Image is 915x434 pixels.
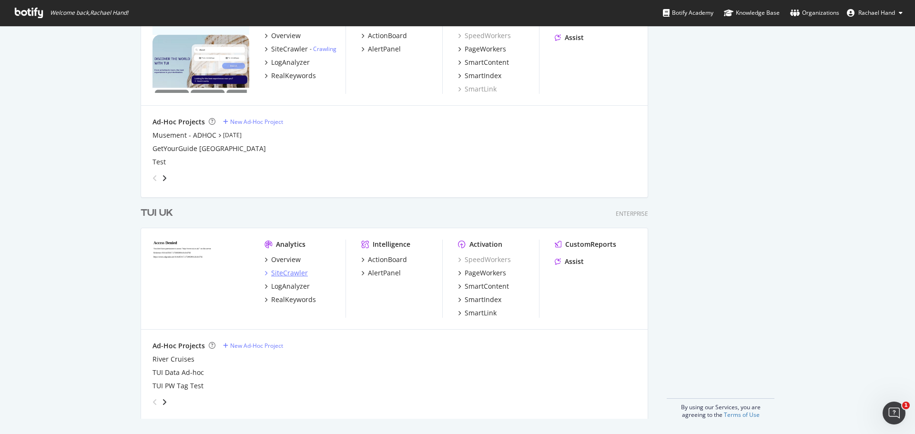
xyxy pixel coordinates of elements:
[465,268,506,278] div: PageWorkers
[264,58,310,67] a: LogAnalyzer
[313,45,336,53] a: Crawling
[271,44,308,54] div: SiteCrawler
[361,268,401,278] a: AlertPanel
[271,71,316,81] div: RealKeywords
[230,118,283,126] div: New Ad-Hoc Project
[264,282,310,291] a: LogAnalyzer
[368,31,407,40] div: ActionBoard
[271,255,301,264] div: Overview
[149,394,161,410] div: angle-left
[223,342,283,350] a: New Ad-Hoc Project
[883,402,905,424] iframe: Intercom live chat
[458,44,506,54] a: PageWorkers
[565,33,584,42] div: Assist
[271,268,308,278] div: SiteCrawler
[469,240,502,249] div: Activation
[152,157,166,167] a: Test
[839,5,910,20] button: Rachael Hand
[152,131,216,140] a: Musement - ADHOC
[458,255,511,264] a: SpeedWorkers
[161,173,168,183] div: angle-right
[223,131,242,139] a: [DATE]
[161,397,168,407] div: angle-right
[458,31,511,40] a: SpeedWorkers
[264,71,316,81] a: RealKeywords
[361,44,401,54] a: AlertPanel
[152,354,194,364] a: River Cruises
[152,144,266,153] a: GetYourGuide [GEOGRAPHIC_DATA]
[271,58,310,67] div: LogAnalyzer
[373,240,410,249] div: Intelligence
[667,398,774,419] div: By using our Services, you are agreeing to the
[271,31,301,40] div: Overview
[555,257,584,266] a: Assist
[152,341,205,351] div: Ad-Hoc Projects
[555,33,584,42] a: Assist
[152,368,204,377] a: TUI Data Ad-hoc
[271,295,316,304] div: RealKeywords
[50,9,128,17] span: Welcome back, Rachael Hand !
[902,402,910,409] span: 1
[361,255,407,264] a: ActionBoard
[223,118,283,126] a: New Ad-Hoc Project
[264,295,316,304] a: RealKeywords
[724,411,760,419] a: Terms of Use
[152,381,203,391] a: TUI PW Tag Test
[465,71,501,81] div: SmartIndex
[361,31,407,40] a: ActionBoard
[264,44,336,54] a: SiteCrawler- Crawling
[230,342,283,350] div: New Ad-Hoc Project
[152,117,205,127] div: Ad-Hoc Projects
[152,16,249,93] img: musement.com
[858,9,895,17] span: Rachael Hand
[565,240,616,249] div: CustomReports
[565,257,584,266] div: Assist
[465,295,501,304] div: SmartIndex
[264,31,301,40] a: Overview
[264,255,301,264] a: Overview
[458,282,509,291] a: SmartContent
[141,206,173,220] div: TUI UK
[368,268,401,278] div: AlertPanel
[368,255,407,264] div: ActionBoard
[276,240,305,249] div: Analytics
[724,8,780,18] div: Knowledge Base
[555,240,616,249] a: CustomReports
[458,58,509,67] a: SmartContent
[271,282,310,291] div: LogAnalyzer
[790,8,839,18] div: Organizations
[465,282,509,291] div: SmartContent
[465,44,506,54] div: PageWorkers
[458,84,497,94] a: SmartLink
[458,71,501,81] a: SmartIndex
[663,8,713,18] div: Botify Academy
[310,45,336,53] div: -
[616,210,648,218] div: Enterprise
[152,240,249,317] img: tui.co.uk
[264,268,308,278] a: SiteCrawler
[149,171,161,186] div: angle-left
[458,308,497,318] a: SmartLink
[458,268,506,278] a: PageWorkers
[465,308,497,318] div: SmartLink
[368,44,401,54] div: AlertPanel
[465,58,509,67] div: SmartContent
[458,295,501,304] a: SmartIndex
[141,206,177,220] a: TUI UK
